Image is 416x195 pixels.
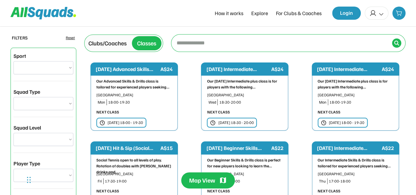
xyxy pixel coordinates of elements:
[271,144,283,152] div: A$22
[108,120,143,126] div: [DATE] 18:00 - 19:30
[13,159,40,167] div: Player Type
[394,40,399,46] img: Icon%20%2838%29.svg
[210,120,215,126] img: clock.svg
[382,144,394,152] div: A$22
[96,188,119,194] div: NEXT CLASS
[96,65,159,73] div: [DATE] Advanced Skills...
[13,52,26,60] div: Sport
[96,78,172,90] div: Our Advanced Skills & Drills class is tailored for experienced players seeking...
[207,171,282,177] div: [GEOGRAPHIC_DATA]
[208,99,216,105] div: Wed
[13,88,40,96] div: Squad Type
[276,9,322,17] div: For Clubs & Coaches
[318,188,340,194] div: NEXT CLASS
[332,7,361,20] button: Login
[318,171,393,177] div: [GEOGRAPHIC_DATA]
[207,157,282,169] div: Our Beginner Skills & Drills class is perfect for new players looking to learn the...
[251,9,268,17] div: Explore
[318,92,393,98] div: [GEOGRAPHIC_DATA]
[219,99,282,105] div: 18:30-20:00
[207,78,282,90] div: Our [DATE] Intermediate plus class is for players with the following...
[96,109,119,115] div: NEXT CLASS
[319,99,327,105] div: Mon
[321,120,326,126] img: clock.svg
[160,144,173,152] div: A$15
[66,35,75,41] div: Reset
[88,39,127,48] div: Clubs/Coaches
[218,120,254,126] div: [DATE] 18:30 - 20:00
[13,124,41,132] div: Squad Level
[271,65,283,73] div: A$24
[330,99,393,105] div: 18:00-19:30
[318,109,340,115] div: NEXT CLASS
[206,65,270,73] div: [DATE] Intermediate...
[137,39,156,48] div: Classes
[207,109,230,115] div: NEXT CLASS
[96,157,172,175] div: Social Tennis open to all levels of play. Rotation of doubles with [PERSON_NAME] drinks and...
[98,99,105,105] div: Mon
[12,34,28,41] div: FILTERS
[160,65,173,73] div: A$24
[100,120,105,126] img: clock.svg
[215,9,243,17] div: How it works
[207,188,230,194] div: NEXT CLASS
[206,144,270,152] div: [DATE] Beginner Skills...
[96,92,172,98] div: [GEOGRAPHIC_DATA]
[96,144,159,152] div: [DATE] Hit & Sip (Social...
[318,157,393,169] div: Our Intermediate Skills & Drills class is tailored for experienced players seeking...
[317,144,380,152] div: [DATE] Intermediate...
[318,78,393,90] div: Our [DATE] Intermediate plus class is for players with the following...
[207,92,282,98] div: [GEOGRAPHIC_DATA]
[108,99,172,105] div: 18:00-19:30
[317,65,380,73] div: [DATE] Intermediate...
[96,171,172,177] div: [GEOGRAPHIC_DATA]
[189,176,215,184] div: Map View
[329,120,364,126] div: [DATE] 18:00 - 19:30
[382,65,394,73] div: A$24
